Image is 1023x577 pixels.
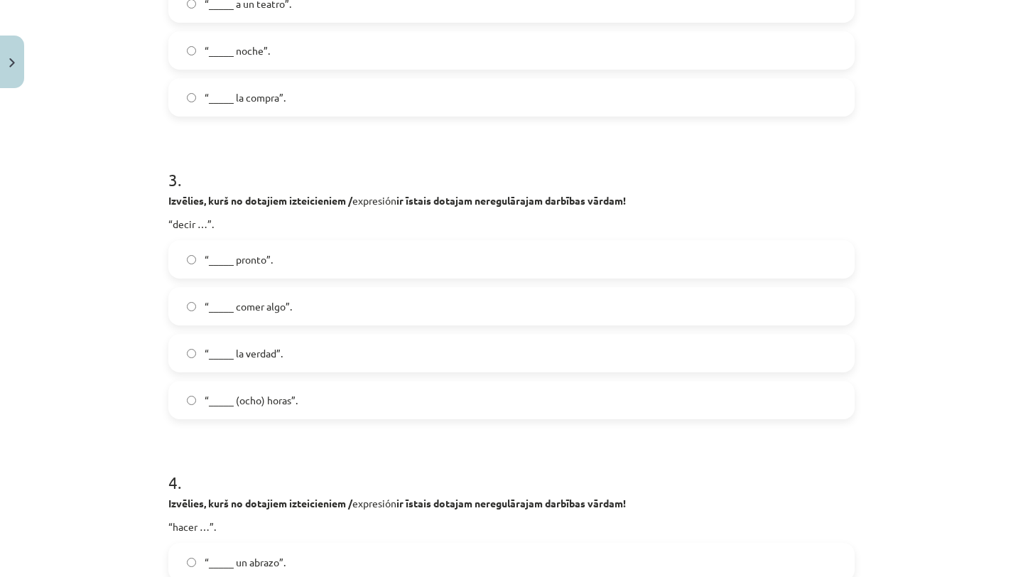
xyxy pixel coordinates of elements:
[205,43,270,58] span: “_____ noche”.
[187,46,196,55] input: “_____ noche”.
[187,558,196,567] input: “_____ un abrazo”.
[205,90,286,105] span: “_____ la compra”.
[9,58,15,68] img: icon-close-lesson-0947bae3869378f0d4975bcd49f059093ad1ed9edebbc8119c70593378902aed.svg
[187,302,196,311] input: “_____ comer algo”.
[205,346,283,361] span: “_____ la verdad”.
[187,93,196,102] input: “_____ la compra”.
[168,193,855,208] p: expresión
[168,497,352,509] strong: Izvēlies, kurš no dotajiem izteicieniem /
[187,255,196,264] input: “_____ pronto”.
[168,496,855,511] p: expresión
[205,252,273,267] span: “_____ pronto”.
[205,299,292,314] span: “_____ comer algo”.
[168,448,855,492] h1: 4 .
[205,393,298,408] span: “_____ (ocho) horas”.
[168,145,855,189] h1: 3 .
[205,555,286,570] span: “_____ un abrazo”.
[396,497,626,509] strong: ir īstais dotajam neregulārajam darbības vārdam!
[396,194,626,207] strong: ir īstais dotajam neregulārajam darbības vārdam!
[168,194,352,207] strong: Izvēlies, kurš no dotajiem izteicieniem /
[187,349,196,358] input: “_____ la verdad”.
[168,217,855,232] p: “decir …”.
[168,519,855,534] p: “hacer …”.
[187,396,196,405] input: “_____ (ocho) horas”.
